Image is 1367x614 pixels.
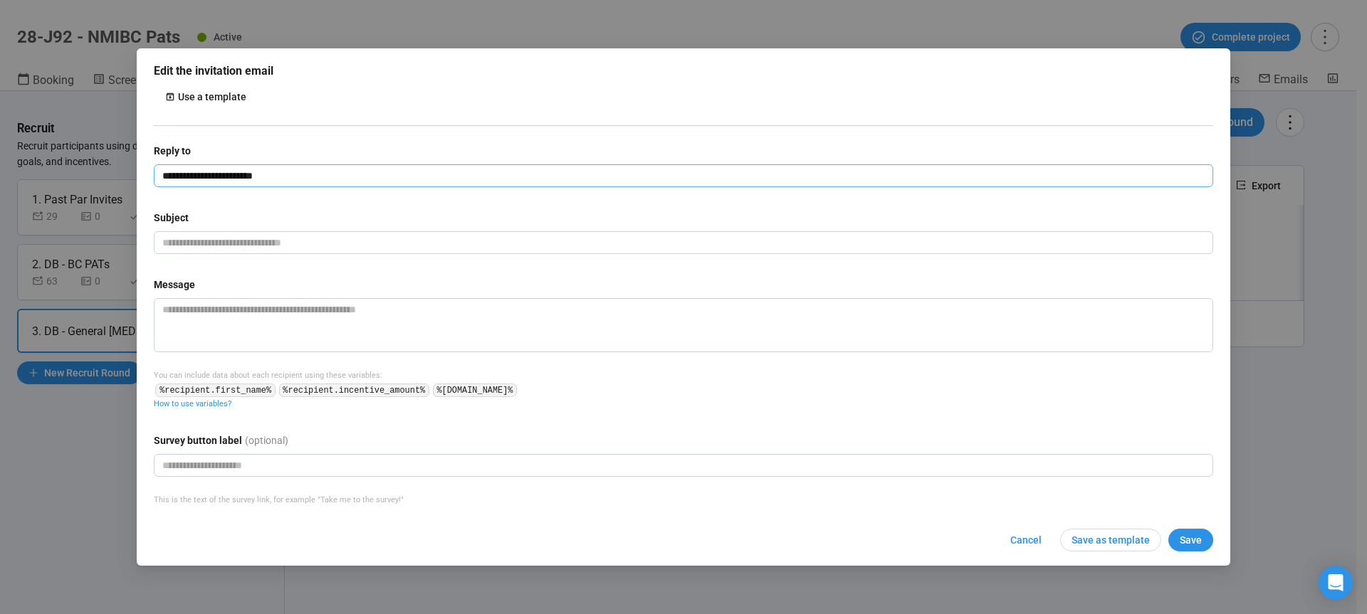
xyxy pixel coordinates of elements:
code: %[DOMAIN_NAME]% [433,383,518,398]
div: Survey button label [154,433,242,448]
button: Save as template [1060,529,1161,551]
button: Cancel [999,529,1053,551]
div: Reply to [154,143,191,159]
code: %recipient.first_name% [155,383,275,398]
button: Use a template [154,85,258,108]
button: Save [1168,529,1213,551]
div: Edit the invitation email [154,63,1213,80]
div: Use a template [178,89,246,105]
span: Cancel [1010,532,1042,548]
span: Save as template [1072,532,1150,548]
div: You can include data about each recipient using these variables: [154,369,1213,410]
div: Subject [154,210,189,226]
span: Save [1180,532,1202,548]
div: (optional) [245,433,288,454]
code: %recipient.incentive_amount% [279,383,429,398]
a: How to use variables? [154,399,231,408]
div: This is the text of the survey link, for example "Take me to the survey!" [154,494,1213,506]
div: Open Intercom Messenger [1319,566,1353,600]
div: Message [154,277,195,292]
